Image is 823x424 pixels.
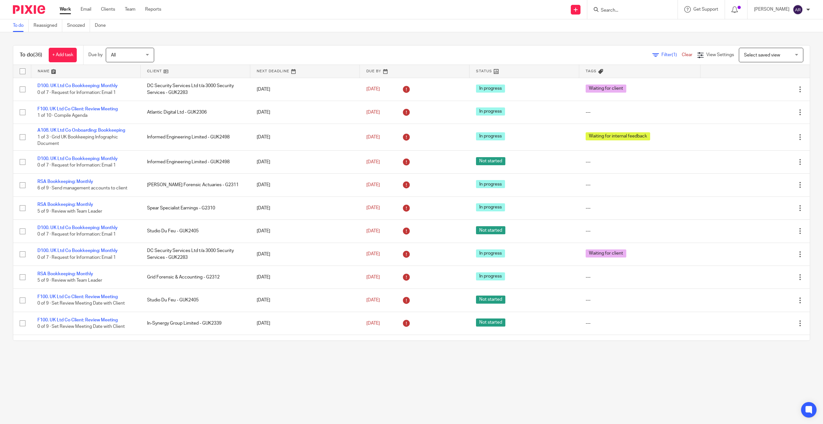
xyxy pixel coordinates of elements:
a: + Add task [49,48,77,62]
span: In progress [476,132,505,140]
td: [DATE] [250,243,360,266]
span: [DATE] [366,135,380,139]
td: [DATE] [250,150,360,173]
img: Pixie [13,5,45,14]
span: Not started [476,318,505,327]
span: Waiting for client [586,85,626,93]
span: Not started [476,226,505,234]
td: [DATE] [250,78,360,101]
span: Not started [476,157,505,165]
span: 0 of 7 · Request for Information: Email 1 [37,163,116,167]
span: [DATE] [366,321,380,326]
td: [PERSON_NAME] Forensic Actuaries - G2311 [141,174,250,197]
span: Not started [476,296,505,304]
a: A108. UK Ltd Co Onboarding: Bookkeeping [37,128,125,133]
h1: To do [20,52,42,58]
td: [DATE] [250,312,360,335]
td: [DATE] [250,220,360,243]
span: In progress [476,85,505,93]
a: D100. UK Ltd Co Bookkeeping: Monthly [37,226,118,230]
div: --- [586,297,694,303]
a: F100. UK Ltd Co Client: Review Meeting [37,295,118,299]
img: svg%3E [793,5,803,15]
a: D100. UK Ltd Co Bookkeeping: Monthly [37,84,118,88]
td: DC Security Services Ltd t/a 3000 Security Services - GUK2283 [141,78,250,101]
input: Search [600,8,658,14]
td: Cape Crossfit Pty Ltd: G2295 [141,335,250,358]
td: [DATE] [250,335,360,358]
span: In progress [476,107,505,116]
span: 5 of 9 · Review with Team Leader [37,209,102,214]
a: RSA Bookkeeping: Monthly [37,179,93,184]
td: [DATE] [250,174,360,197]
td: Studio Du Feu - GUK2405 [141,289,250,312]
span: [DATE] [366,206,380,210]
span: Waiting for internal feedback [586,132,650,140]
div: --- [586,182,694,188]
td: Studio Du Feu - GUK2405 [141,220,250,243]
span: [DATE] [366,110,380,115]
div: --- [586,320,694,327]
a: Snoozed [67,19,90,32]
a: F100. UK Ltd Co Client: Review Meeting [37,107,118,111]
span: 1 of 3 · Grid UK Bookkeeping Infographic Document [37,135,118,146]
a: Done [95,19,111,32]
span: 0 of 7 · Request for Information: Email 1 [37,232,116,237]
td: Informed Engineering Limited - GUK2498 [141,124,250,150]
span: [DATE] [366,252,380,257]
a: To do [13,19,29,32]
span: (1) [672,53,677,57]
a: RSA Bookkeeping: Monthly [37,272,93,276]
a: Work [60,6,71,13]
td: In-Synergy Group Limited - GUK2339 [141,312,250,335]
td: [DATE] [250,197,360,219]
a: Email [81,6,91,13]
td: Informed Engineering Limited - GUK2498 [141,150,250,173]
a: D100. UK Ltd Co Bookkeeping: Monthly [37,248,118,253]
div: --- [586,205,694,211]
span: 6 of 9 · Send management accounts to client [37,186,127,191]
td: DC Security Services Ltd t/a 3000 Security Services - GUK2283 [141,243,250,266]
span: All [111,53,116,57]
span: [DATE] [366,183,380,187]
span: 1 of 10 · Compile Agenda [37,113,87,118]
span: 0 of 7 · Request for Information: Email 1 [37,255,116,260]
div: --- [586,228,694,234]
a: RSA Bookkeeping: Monthly [37,202,93,207]
div: --- [586,274,694,280]
span: In progress [476,249,505,257]
span: 0 of 9 · Set Review Meeting Date with Client [37,324,125,329]
a: F100. UK Ltd Co Client: Review Meeting [37,318,118,322]
a: Team [125,6,135,13]
td: [DATE] [250,101,360,124]
a: D100. UK Ltd Co Bookkeeping: Monthly [37,156,118,161]
span: 5 of 9 · Review with Team Leader [37,278,102,283]
span: Get Support [693,7,718,12]
a: Reassigned [34,19,62,32]
p: [PERSON_NAME] [754,6,789,13]
span: 0 of 7 · Request for Information: Email 1 [37,90,116,95]
a: Clients [101,6,115,13]
span: [DATE] [366,275,380,279]
div: --- [586,159,694,165]
td: [DATE] [250,266,360,288]
td: [DATE] [250,124,360,150]
span: Tags [586,69,597,73]
td: [DATE] [250,289,360,312]
span: 0 of 9 · Set Review Meeting Date with Client [37,301,125,306]
a: Reports [145,6,161,13]
a: Clear [682,53,692,57]
td: Spear Specialist Earnings - G2310 [141,197,250,219]
span: Waiting for client [586,249,626,257]
span: [DATE] [366,298,380,302]
span: Filter [661,53,682,57]
td: Atlantic Digital Ltd - GUK2306 [141,101,250,124]
span: (36) [33,52,42,57]
div: --- [586,109,694,116]
span: View Settings [706,53,734,57]
span: In progress [476,180,505,188]
td: Grid Forensic & Accounting - G2312 [141,266,250,288]
p: Due by [88,52,103,58]
span: [DATE] [366,160,380,164]
span: In progress [476,272,505,280]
